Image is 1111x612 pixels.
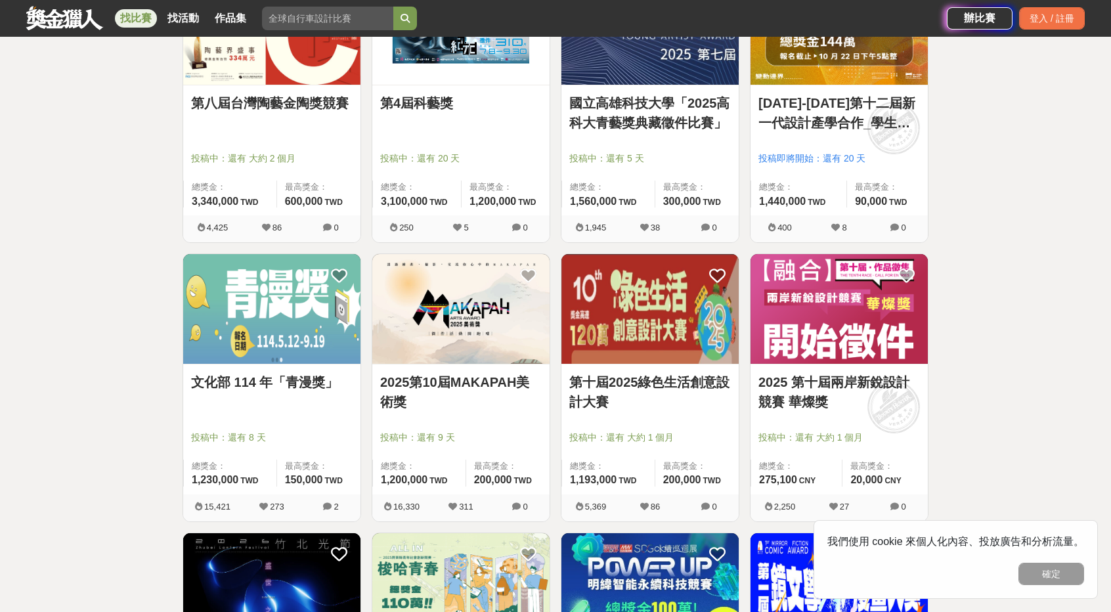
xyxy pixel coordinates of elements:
[325,476,343,485] span: TWD
[399,223,414,232] span: 250
[884,476,901,485] span: CNY
[619,476,636,485] span: TWD
[901,502,905,512] span: 0
[850,460,920,473] span: 最高獎金：
[758,152,920,165] span: 投稿即將開始：還有 20 天
[759,474,797,485] span: 275,100
[192,460,269,473] span: 總獎金：
[240,198,258,207] span: TWD
[758,93,920,133] a: [DATE]-[DATE]第十二屆新一代設計產學合作_學生徵件
[334,223,338,232] span: 0
[285,196,323,207] span: 600,000
[380,431,542,445] span: 投稿中：還有 9 天
[663,474,701,485] span: 200,000
[474,474,512,485] span: 200,000
[651,223,660,232] span: 38
[514,476,532,485] span: TWD
[889,198,907,207] span: TWD
[570,474,617,485] span: 1,193,000
[758,372,920,412] a: 2025 第十屆兩岸新銳設計競賽 華燦獎
[759,196,806,207] span: 1,440,000
[523,223,527,232] span: 0
[115,9,157,28] a: 找比賽
[585,502,607,512] span: 5,369
[651,502,660,512] span: 86
[372,254,550,364] img: Cover Image
[901,223,905,232] span: 0
[380,372,542,412] a: 2025第10屆MAKAPAH美術獎
[777,223,792,232] span: 400
[285,181,353,194] span: 最高獎金：
[429,198,447,207] span: TWD
[947,7,1013,30] a: 辦比賽
[523,502,527,512] span: 0
[270,502,284,512] span: 273
[561,254,739,364] img: Cover Image
[663,460,731,473] span: 最高獎金：
[191,152,353,165] span: 投稿中：還有 大約 2 個月
[393,502,420,512] span: 16,330
[569,372,731,412] a: 第十屆2025綠色生活創意設計大賽
[855,181,920,194] span: 最高獎金：
[325,198,343,207] span: TWD
[840,502,849,512] span: 27
[570,196,617,207] span: 1,560,000
[570,460,647,473] span: 總獎金：
[191,431,353,445] span: 投稿中：還有 8 天
[381,460,458,473] span: 總獎金：
[569,93,731,133] a: 國立高雄科技大學「2025高科大青藝獎典藏徵件比賽」
[162,9,204,28] a: 找活動
[1018,563,1084,585] button: 確定
[380,152,542,165] span: 投稿中：還有 20 天
[262,7,393,30] input: 全球自行車設計比賽
[663,181,731,194] span: 最高獎金：
[474,460,542,473] span: 最高獎金：
[518,198,536,207] span: TWD
[758,431,920,445] span: 投稿中：還有 大約 1 個月
[842,223,846,232] span: 8
[272,223,282,232] span: 86
[285,460,353,473] span: 最高獎金：
[191,372,353,392] a: 文化部 114 年「青漫獎」
[192,181,269,194] span: 總獎金：
[850,474,882,485] span: 20,000
[204,502,230,512] span: 15,421
[1019,7,1085,30] div: 登入 / 註冊
[381,181,453,194] span: 總獎金：
[191,93,353,113] a: 第八屆台灣陶藝金陶獎競賽
[569,152,731,165] span: 投稿中：還有 5 天
[192,474,238,485] span: 1,230,000
[464,223,468,232] span: 5
[855,196,887,207] span: 90,000
[183,254,360,364] img: Cover Image
[569,431,731,445] span: 投稿中：還有 大約 1 個月
[469,181,542,194] span: 最高獎金：
[619,198,636,207] span: TWD
[703,476,721,485] span: TWD
[759,460,834,473] span: 總獎金：
[827,536,1084,547] span: 我們使用 cookie 來個人化內容、投放廣告和分析流量。
[808,198,825,207] span: TWD
[799,476,816,485] span: CNY
[585,223,607,232] span: 1,945
[703,198,721,207] span: TWD
[459,502,473,512] span: 311
[381,474,427,485] span: 1,200,000
[751,254,928,364] img: Cover Image
[209,9,251,28] a: 作品集
[380,93,542,113] a: 第4屆科藝獎
[381,196,427,207] span: 3,100,000
[469,196,516,207] span: 1,200,000
[570,181,647,194] span: 總獎金：
[240,476,258,485] span: TWD
[207,223,229,232] span: 4,425
[285,474,323,485] span: 150,000
[712,223,716,232] span: 0
[712,502,716,512] span: 0
[663,196,701,207] span: 300,000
